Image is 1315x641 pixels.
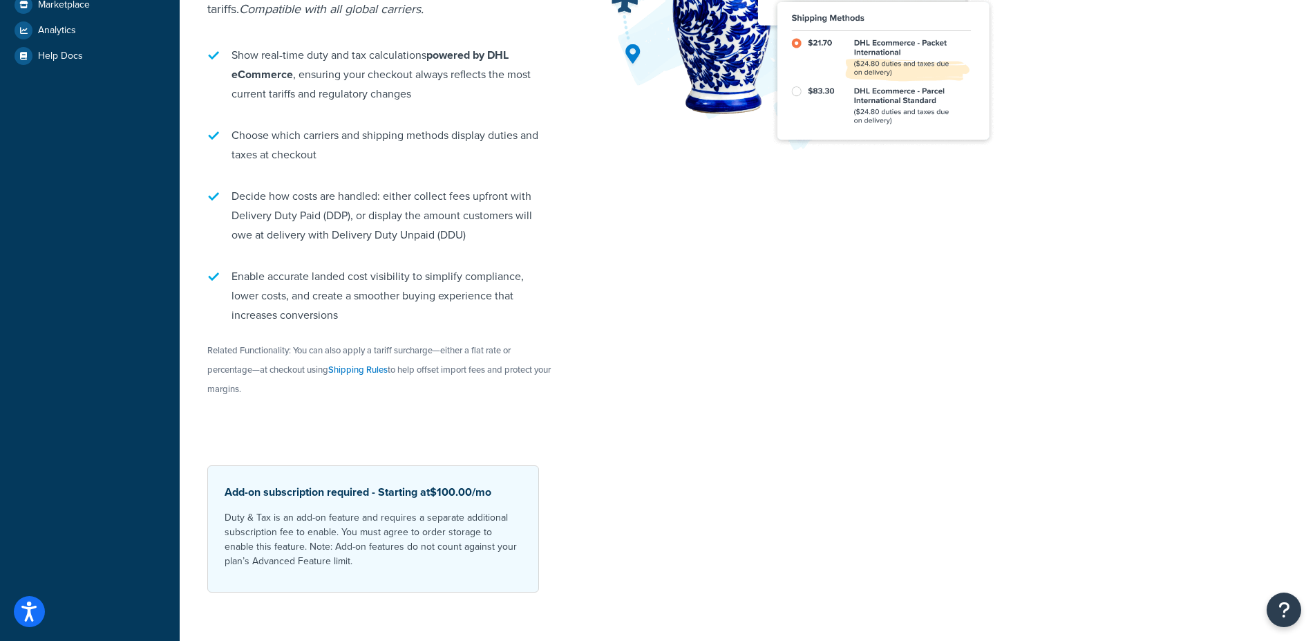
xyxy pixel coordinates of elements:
a: Help Docs [10,44,169,68]
p: Duty & Tax is an add-on feature and requires a separate additional subscription fee to enable. Yo... [225,510,522,568]
a: Analytics [10,18,169,43]
button: Open Resource Center [1267,593,1301,627]
li: Enable accurate landed cost visibility to simplify compliance, lower costs, and create a smoother... [207,260,553,332]
span: Help Docs [38,50,83,62]
li: Choose which carriers and shipping methods display duties and taxes at checkout [207,119,553,171]
span: $100.00 [430,484,472,500]
small: Related Functionality: You can also apply a tariff surcharge—either a flat rate or percentage—at ... [207,344,551,396]
li: Decide how costs are handled: either collect fees upfront with Delivery Duty Paid (DDP), or displ... [207,180,553,252]
a: Shipping Rules [328,363,388,376]
li: Show real-time duty and tax calculations , ensuring your checkout always reflects the most curren... [207,39,553,111]
p: Add-on subscription required - Starting at /mo [225,483,522,502]
span: Analytics [38,25,76,37]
